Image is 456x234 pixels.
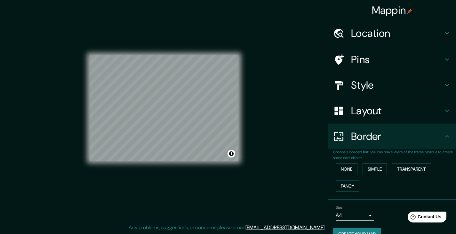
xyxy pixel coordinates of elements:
canvas: Map [90,55,238,161]
p: Choose a border. : you can make layers of the frame opaque to create some cool effects. [333,149,456,161]
h4: Mappin [372,4,412,17]
div: Location [328,20,456,46]
button: None [336,163,357,175]
a: [EMAIL_ADDRESS][DOMAIN_NAME] [245,224,324,231]
iframe: Help widget launcher [399,209,449,227]
div: Pins [328,47,456,72]
img: pin-icon.png [407,9,412,14]
p: Any problems, suggestions, or concerns please email . [129,224,325,231]
button: Fancy [336,180,359,192]
button: Toggle attribution [228,150,235,157]
h4: Style [351,79,443,92]
h4: Layout [351,104,443,117]
b: Hint [361,149,369,155]
div: Style [328,72,456,98]
h4: Border [351,130,443,143]
div: . [325,224,326,231]
div: A4 [336,210,374,221]
div: Layout [328,98,456,124]
button: Simple [363,163,387,175]
div: . [326,224,328,231]
label: Size [336,205,342,210]
h4: Pins [351,53,443,66]
button: Transparent [392,163,431,175]
h4: Location [351,27,443,40]
div: Border [328,124,456,149]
